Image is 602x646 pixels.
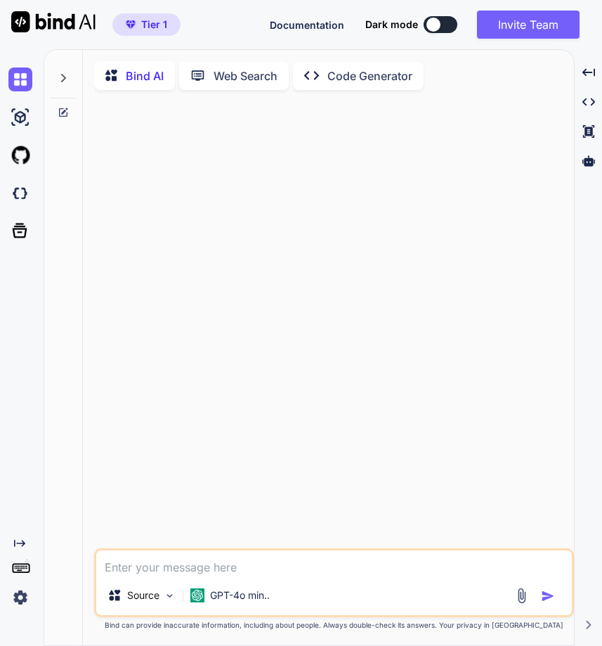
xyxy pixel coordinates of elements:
p: GPT-4o min.. [210,588,270,602]
p: Web Search [214,67,277,84]
span: Dark mode [365,18,418,32]
img: premium [126,20,136,29]
p: Source [127,588,159,602]
img: icon [541,589,555,603]
p: Bind AI [126,67,164,84]
img: settings [8,586,32,609]
img: githubLight [8,143,32,167]
p: Code Generator [327,67,412,84]
p: Bind can provide inaccurate information, including about people. Always double-check its answers.... [94,620,574,631]
img: GPT-4o mini [190,588,204,602]
button: Documentation [270,18,344,32]
img: Bind AI [11,11,96,32]
span: Documentation [270,19,344,31]
span: Tier 1 [141,18,167,32]
button: premiumTier 1 [112,13,181,36]
img: chat [8,67,32,91]
img: Pick Models [164,590,176,602]
img: attachment [513,588,530,604]
img: ai-studio [8,105,32,129]
img: darkCloudIdeIcon [8,181,32,205]
button: Invite Team [477,11,580,39]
